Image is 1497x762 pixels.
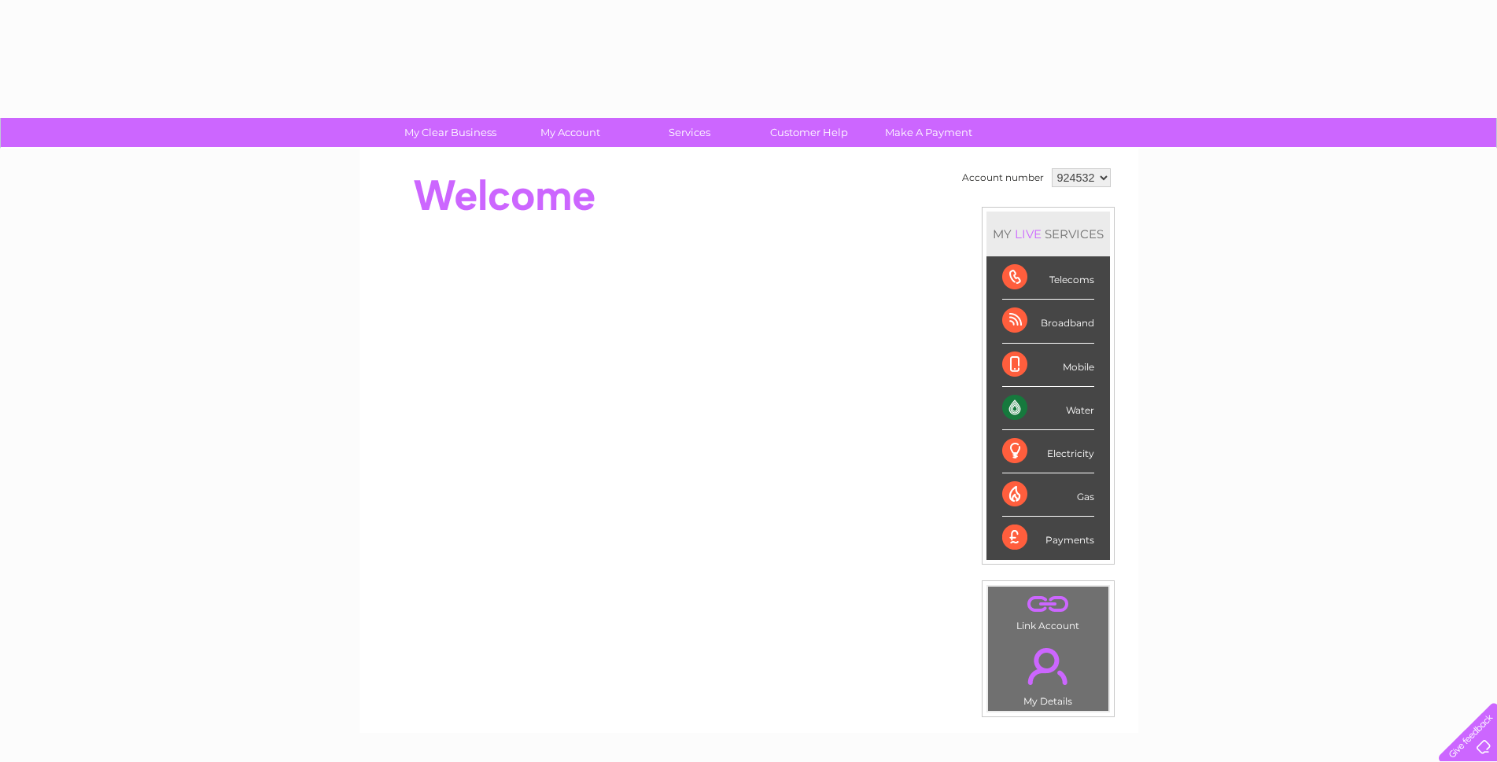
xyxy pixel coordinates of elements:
a: . [992,591,1104,618]
div: Electricity [1002,430,1094,473]
td: My Details [987,635,1109,712]
div: Gas [1002,473,1094,517]
a: My Account [505,118,635,147]
a: Make A Payment [864,118,994,147]
td: Account number [958,164,1048,191]
td: Link Account [987,586,1109,635]
a: Services [625,118,754,147]
a: Customer Help [744,118,874,147]
div: Telecoms [1002,256,1094,300]
div: Mobile [1002,344,1094,387]
div: Payments [1002,517,1094,559]
div: Water [1002,387,1094,430]
div: Broadband [1002,300,1094,343]
div: MY SERVICES [986,212,1110,256]
div: LIVE [1012,226,1045,241]
a: . [992,639,1104,694]
a: My Clear Business [385,118,515,147]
